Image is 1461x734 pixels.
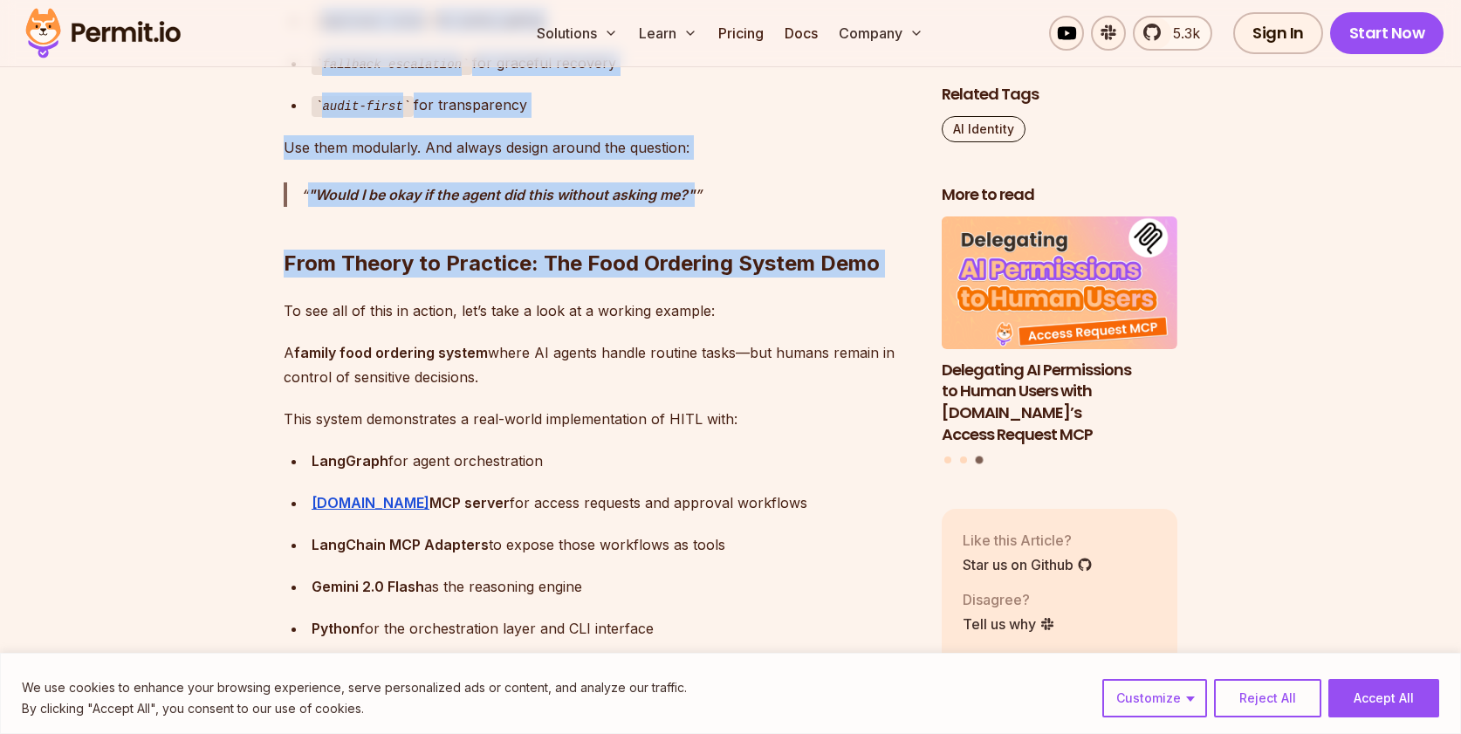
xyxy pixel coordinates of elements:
a: [DOMAIN_NAME] [312,494,429,511]
a: 5.3k [1133,16,1212,51]
strong: LangGraph [312,452,388,470]
a: Docs [778,16,825,51]
button: Accept All [1328,679,1439,717]
a: Sign In [1233,12,1323,54]
h2: Related Tags [942,84,1177,106]
p: By clicking "Accept All", you consent to our use of cookies. [22,698,687,719]
li: 3 of 3 [942,216,1177,446]
strong: Gemini 2.0 Flash [312,578,424,595]
strong: LangChain MCP Adapters [312,536,489,553]
h2: From Theory to Practice: The Food Ordering System Demo [284,180,914,278]
a: AI Identity [942,116,1025,142]
code: audit-first [312,96,414,117]
button: Solutions [530,16,625,51]
strong: "Would I be okay if the agent did this without asking me?" [308,186,695,203]
img: Permit logo [17,3,189,63]
h3: Delegating AI Permissions to Human Users with [DOMAIN_NAME]’s Access Request MCP [942,359,1177,445]
p: Like this Article? [963,529,1093,550]
a: Tell us why [963,613,1055,634]
div: to expose those workflows as tools [312,532,914,557]
button: Reject All [1214,679,1321,717]
div: Posts [942,216,1177,467]
code: fallback escalation [312,54,472,75]
div: for transparency [312,93,914,118]
div: for agent orchestration [312,449,914,473]
div: for the orchestration layer and CLI interface [312,616,914,641]
span: 5.3k [1163,23,1200,44]
p: Disagree? [963,588,1055,609]
p: To see all of this in action, let’s take a look at a working example: [284,298,914,323]
strong: MCP server [429,494,510,511]
button: Go to slide 2 [960,456,967,463]
p: We use cookies to enhance your browsing experience, serve personalized ads or content, and analyz... [22,677,687,698]
button: Go to slide 1 [944,456,951,463]
img: Delegating AI Permissions to Human Users with Permit.io’s Access Request MCP [942,216,1177,349]
div: as the reasoning engine [312,574,914,599]
button: Learn [632,16,704,51]
a: Star us on Github [963,553,1093,574]
p: A where AI agents handle routine tasks—but humans remain in control of sensitive decisions. [284,340,914,389]
button: Company [832,16,930,51]
p: Use them modularly. And always design around the question: [284,135,914,160]
h2: More to read [942,184,1177,206]
p: This system demonstrates a real-world implementation of HITL with: [284,407,914,431]
strong: family food ordering system [294,344,488,361]
button: Customize [1102,679,1207,717]
a: Start Now [1330,12,1444,54]
a: Pricing [711,16,771,51]
p: Want more? [963,648,1099,669]
div: for access requests and approval workflows [312,490,914,515]
button: Go to slide 3 [975,456,983,464]
strong: Python [312,620,360,637]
